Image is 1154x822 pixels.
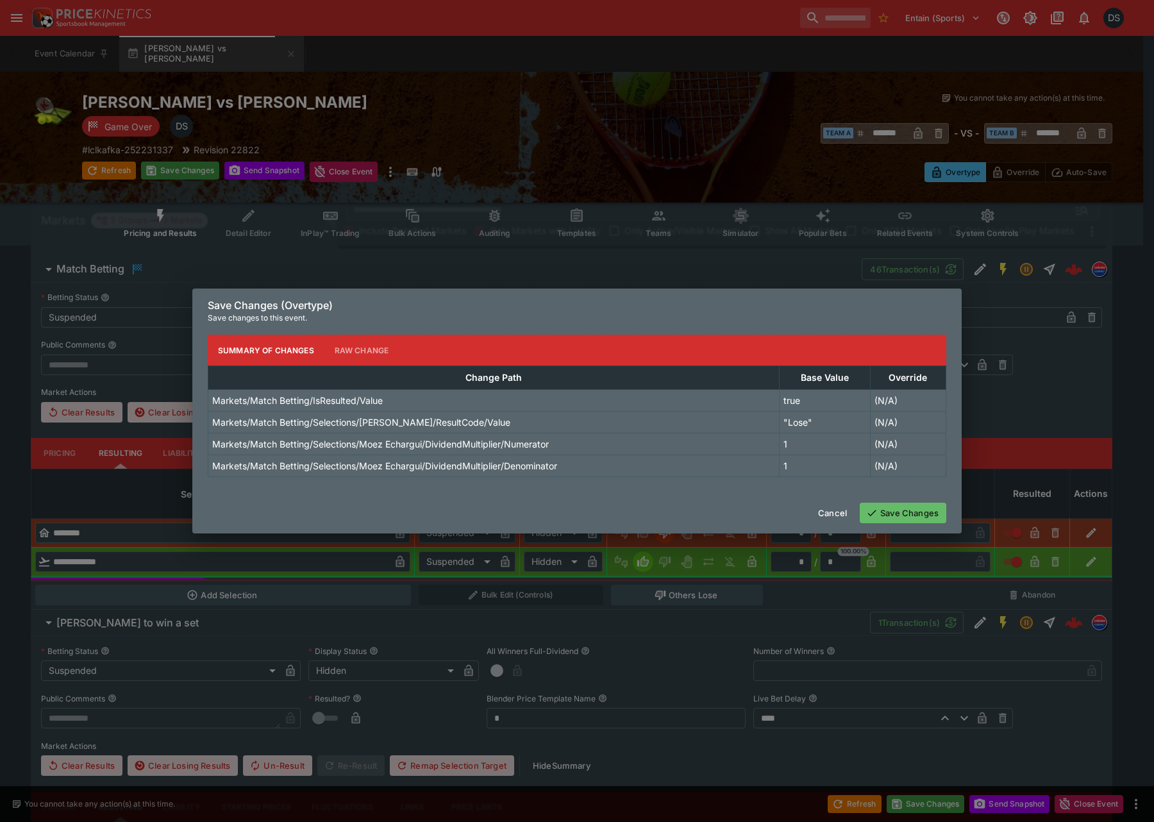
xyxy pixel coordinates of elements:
th: Base Value [779,366,870,390]
button: Summary of Changes [208,335,324,365]
td: 1 [779,433,870,455]
td: 1 [779,455,870,477]
td: true [779,390,870,412]
button: Save Changes [860,503,946,523]
button: Cancel [810,503,855,523]
p: Save changes to this event. [208,312,946,324]
td: (N/A) [870,390,946,412]
p: Markets/Match Betting/Selections/Moez Echargui/DividendMultiplier/Numerator [212,437,549,451]
td: (N/A) [870,455,946,477]
p: Markets/Match Betting/Selections/Moez Echargui/DividendMultiplier/Denominator [212,459,557,473]
h6: Save Changes (Overtype) [208,299,946,312]
td: "Lose" [779,412,870,433]
button: Raw Change [324,335,399,365]
p: Markets/Match Betting/Selections/[PERSON_NAME]/ResultCode/Value [212,415,510,429]
p: Markets/Match Betting/IsResulted/Value [212,394,383,407]
th: Change Path [208,366,780,390]
td: (N/A) [870,433,946,455]
th: Override [870,366,946,390]
td: (N/A) [870,412,946,433]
